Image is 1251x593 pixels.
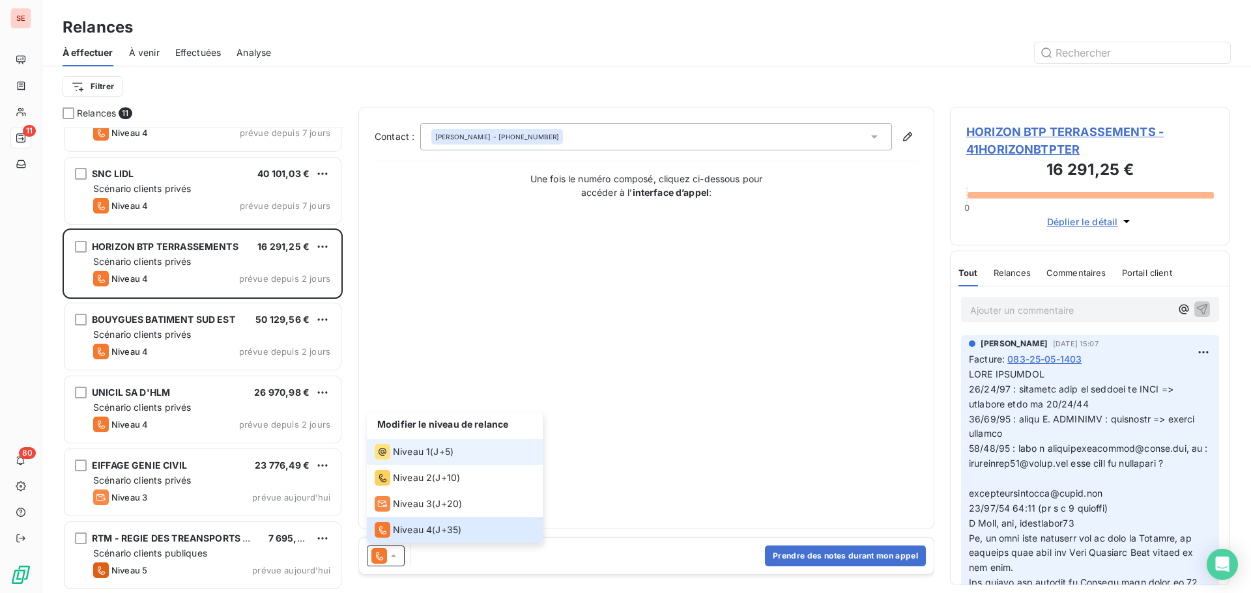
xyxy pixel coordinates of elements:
span: Analyse [237,46,271,59]
span: 16 291,25 € [257,241,309,252]
strong: interface d’appel [633,187,710,198]
span: Relances [994,268,1031,278]
span: Modifier le niveau de relance [377,419,508,430]
span: HORIZON BTP TERRASSEMENTS [92,241,238,252]
span: Scénario clients privés [93,183,191,194]
span: J+10 ) [435,471,460,484]
span: RTM - REGIE DES TREANSPORTS METROPO [92,532,289,544]
span: 11 [119,107,132,119]
span: Déplier le détail [1047,215,1118,228]
span: Scénario clients publiques [93,547,207,559]
span: 7 695,94 € [268,532,318,544]
span: Niveau 4 [111,273,148,284]
div: ( [375,496,462,512]
span: J+35 ) [435,523,461,536]
span: EIFFAGE GENIE CIVIL [92,460,187,471]
span: [PERSON_NAME] [981,338,1048,350]
span: SNC LIDL [92,168,134,179]
p: Une fois le numéro composé, cliquez ci-dessous pour accéder à l’ : [516,172,777,199]
span: 083-25-05-1403 [1007,352,1082,366]
span: UNICIL SA D'HLM [92,387,170,398]
label: Contact : [375,130,420,143]
span: 26 970,98 € [254,387,309,398]
span: 40 101,03 € [257,168,309,179]
div: grid [63,128,343,593]
span: J+5 ) [433,445,453,458]
span: Niveau 4 [111,200,148,211]
span: 23 776,49 € [255,460,309,471]
div: ( [375,522,461,538]
span: 11 [23,125,36,137]
span: 80 [19,447,36,459]
span: Niveau 3 [393,497,432,510]
div: ( [375,444,453,460]
span: Effectuées [175,46,222,59]
button: Prendre des notes durant mon appel [765,545,926,566]
span: prévue aujourd’hui [252,565,330,575]
span: Niveau 5 [111,565,147,575]
span: prévue depuis 2 jours [239,273,330,284]
span: Scénario clients privés [93,475,191,486]
button: Déplier le détail [1043,214,1138,229]
button: Filtrer [63,76,122,97]
span: Niveau 1 [393,445,430,458]
h3: Relances [63,16,133,39]
span: prévue depuis 7 jours [240,200,330,211]
h3: 16 291,25 € [966,158,1214,184]
span: Facture : [969,352,1005,366]
span: À venir [129,46,160,59]
span: prévue depuis 2 jours [239,419,330,430]
span: Scénario clients privés [93,256,191,267]
span: Commentaires [1046,268,1106,278]
span: Niveau 4 [111,419,148,430]
span: Niveau 4 [111,128,148,138]
span: 0 [964,202,970,213]
span: [DATE] 15:07 [1053,340,1099,348]
span: 50 129,56 € [255,314,309,325]
span: HORIZON BTP TERRASSEMENTS - 41HORIZONBTPTER [966,123,1214,158]
span: prévue aujourd’hui [252,492,330,503]
span: Niveau 2 [393,471,432,484]
span: Niveau 4 [111,346,148,357]
span: prévue depuis 7 jours [240,128,330,138]
div: - [PHONE_NUMBER] [435,132,559,141]
span: Niveau 4 [393,523,432,536]
div: ( [375,470,460,486]
div: SE [10,8,31,29]
span: À effectuer [63,46,113,59]
span: Relances [77,107,116,120]
span: Tout [958,268,978,278]
span: BOUYGUES BATIMENT SUD EST [92,314,235,325]
span: Niveau 3 [111,492,147,503]
div: Open Intercom Messenger [1207,549,1238,580]
span: [PERSON_NAME] [435,132,491,141]
img: Logo LeanPay [10,564,31,585]
span: Scénario clients privés [93,402,191,413]
span: prévue depuis 2 jours [239,346,330,357]
span: J+20 ) [435,497,462,510]
input: Rechercher [1035,42,1230,63]
span: Portail client [1122,268,1172,278]
span: Scénario clients privés [93,329,191,340]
